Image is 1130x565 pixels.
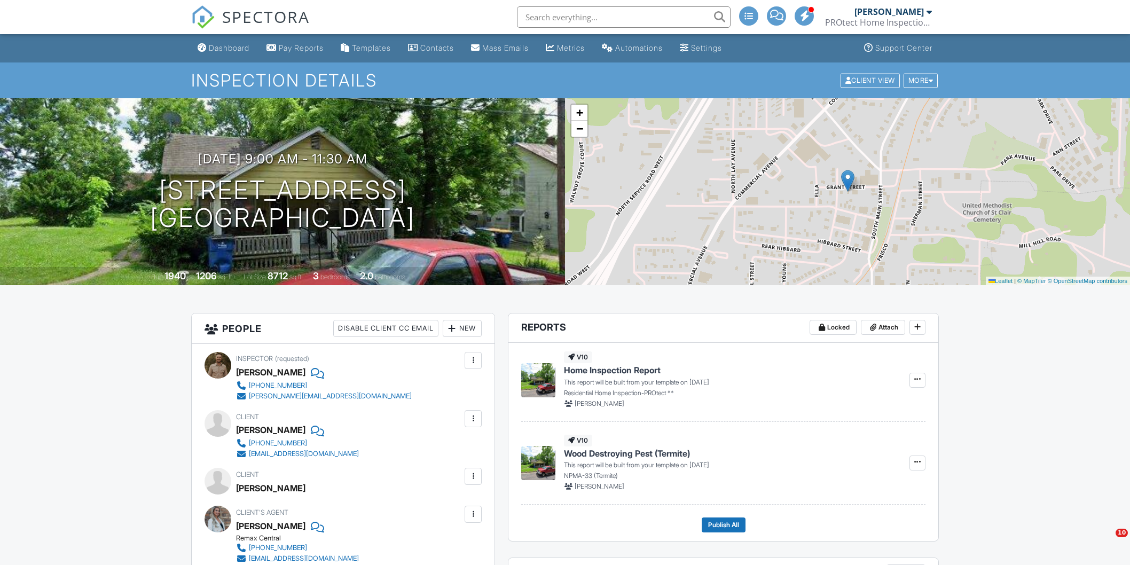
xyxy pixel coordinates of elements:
[164,270,186,281] div: 1940
[222,5,310,28] span: SPECTORA
[249,544,307,552] div: [PHONE_NUMBER]
[313,270,319,281] div: 3
[236,543,359,553] a: [PHONE_NUMBER]
[262,38,328,58] a: Pay Reports
[209,43,249,52] div: Dashboard
[1014,278,1016,284] span: |
[854,6,924,17] div: [PERSON_NAME]
[236,380,412,391] a: [PHONE_NUMBER]
[151,273,163,281] span: Built
[236,422,305,438] div: [PERSON_NAME]
[191,71,939,90] h1: Inspection Details
[841,170,854,192] img: Marker
[1116,529,1128,537] span: 10
[691,43,722,52] div: Settings
[1094,529,1119,554] iframe: Intercom live chat
[542,38,589,58] a: Metrics
[196,270,217,281] div: 1206
[191,14,310,37] a: SPECTORA
[236,553,359,564] a: [EMAIL_ADDRESS][DOMAIN_NAME]
[352,43,391,52] div: Templates
[576,122,583,135] span: −
[236,508,288,516] span: Client's Agent
[360,270,373,281] div: 2.0
[236,391,412,402] a: [PERSON_NAME][EMAIL_ADDRESS][DOMAIN_NAME]
[236,480,305,496] div: [PERSON_NAME]
[193,38,254,58] a: Dashboard
[236,518,305,534] a: [PERSON_NAME]
[904,73,938,88] div: More
[249,554,359,563] div: [EMAIL_ADDRESS][DOMAIN_NAME]
[249,450,359,458] div: [EMAIL_ADDRESS][DOMAIN_NAME]
[279,43,324,52] div: Pay Reports
[571,105,587,121] a: Zoom in
[1017,278,1046,284] a: © MapTiler
[218,273,233,281] span: sq. ft.
[571,121,587,137] a: Zoom out
[443,320,482,337] div: New
[236,355,273,363] span: Inspector
[249,439,307,448] div: [PHONE_NUMBER]
[875,43,932,52] div: Support Center
[517,6,731,28] input: Search everything...
[598,38,667,58] a: Automations (Advanced)
[236,438,359,449] a: [PHONE_NUMBER]
[236,534,367,543] div: Remax Central
[198,152,367,166] h3: [DATE] 9:00 am - 11:30 am
[275,355,309,363] span: (requested)
[1048,278,1127,284] a: © OpenStreetMap contributors
[191,5,215,29] img: The Best Home Inspection Software - Spectora
[841,73,900,88] div: Client View
[289,273,303,281] span: sq.ft.
[404,38,458,58] a: Contacts
[192,313,495,344] h3: People
[676,38,726,58] a: Settings
[236,470,259,478] span: Client
[268,270,288,281] div: 8712
[825,17,932,28] div: PROtect Home Inspections
[375,273,405,281] span: bathrooms
[467,38,533,58] a: Mass Emails
[236,364,305,380] div: [PERSON_NAME]
[249,392,412,401] div: [PERSON_NAME][EMAIL_ADDRESS][DOMAIN_NAME]
[576,106,583,119] span: +
[988,278,1013,284] a: Leaflet
[420,43,454,52] div: Contacts
[249,381,307,390] div: [PHONE_NUMBER]
[333,320,438,337] div: Disable Client CC Email
[236,449,359,459] a: [EMAIL_ADDRESS][DOMAIN_NAME]
[320,273,350,281] span: bedrooms
[236,413,259,421] span: Client
[860,38,937,58] a: Support Center
[336,38,395,58] a: Templates
[615,43,663,52] div: Automations
[839,76,903,84] a: Client View
[557,43,585,52] div: Metrics
[244,273,266,281] span: Lot Size
[482,43,529,52] div: Mass Emails
[150,176,415,233] h1: [STREET_ADDRESS] [GEOGRAPHIC_DATA]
